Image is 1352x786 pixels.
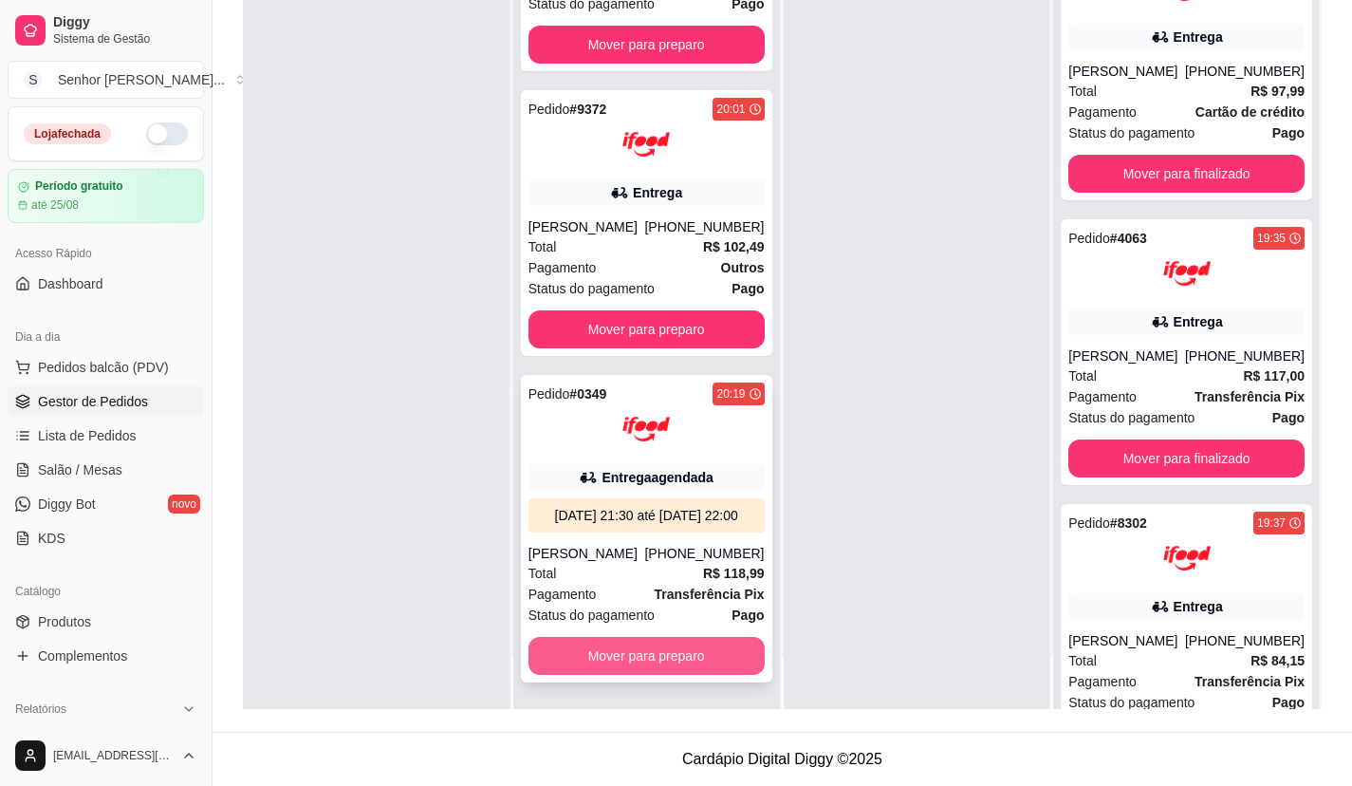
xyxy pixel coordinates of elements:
[1068,407,1195,428] span: Status do pagamento
[1174,28,1223,47] div: Entrega
[15,702,66,717] span: Relatórios
[1257,231,1286,246] div: 19:35
[1257,515,1286,531] div: 19:37
[1250,84,1305,99] strong: R$ 97,99
[1068,515,1110,531] span: Pedido
[1068,155,1305,193] button: Mover para finalizado
[1068,386,1137,407] span: Pagamento
[528,310,765,348] button: Mover para preparo
[655,587,765,602] strong: Transferência Pix
[1174,312,1223,331] div: Entrega
[1068,346,1185,365] div: [PERSON_NAME]
[8,421,204,451] a: Lista de Pedidos
[1272,695,1305,710] strong: Pago
[1068,650,1097,671] span: Total
[602,468,713,487] div: Entrega agendada
[528,386,570,402] span: Pedido
[146,122,188,145] button: Alterar Status
[703,239,765,254] strong: R$ 102,49
[38,612,91,631] span: Produtos
[1110,515,1147,531] strong: # 8302
[8,641,204,671] a: Complementos
[8,238,204,269] div: Acesso Rápido
[622,405,670,453] img: ifood
[1068,81,1097,102] span: Total
[528,257,597,278] span: Pagamento
[644,544,764,563] div: [PHONE_NUMBER]
[644,217,764,236] div: [PHONE_NUMBER]
[528,26,765,64] button: Mover para preparo
[732,608,764,623] strong: Pago
[1185,346,1305,365] div: [PHONE_NUMBER]
[528,217,645,236] div: [PERSON_NAME]
[1068,631,1185,650] div: [PERSON_NAME]
[8,8,204,53] a: DiggySistema de Gestão
[1195,389,1305,404] strong: Transferência Pix
[8,61,204,99] button: Select a team
[1272,125,1305,140] strong: Pago
[38,529,65,548] span: KDS
[38,358,169,377] span: Pedidos balcão (PDV)
[8,576,204,607] div: Catálogo
[716,386,745,402] div: 20:19
[8,352,204,383] button: Pedidos balcão (PDV)
[213,732,1352,786] footer: Cardápio Digital Diggy © 2025
[1068,62,1185,81] div: [PERSON_NAME]
[24,123,111,144] div: Loja fechada
[536,506,757,525] div: [DATE] 21:30 até [DATE] 22:00
[53,14,196,31] span: Diggy
[1272,410,1305,425] strong: Pago
[703,566,765,581] strong: R$ 118,99
[58,70,225,89] div: Senhor [PERSON_NAME] ...
[716,102,745,117] div: 20:01
[38,495,96,514] span: Diggy Bot
[622,121,670,168] img: ifood
[1068,440,1305,477] button: Mover para finalizado
[8,322,204,352] div: Dia a dia
[1068,365,1097,386] span: Total
[1195,104,1305,120] strong: Cartão de crédito
[1068,102,1137,122] span: Pagamento
[8,386,204,417] a: Gestor de Pedidos
[732,281,764,296] strong: Pago
[528,102,570,117] span: Pedido
[528,544,645,563] div: [PERSON_NAME]
[721,260,765,275] strong: Outros
[1185,62,1305,81] div: [PHONE_NUMBER]
[1243,368,1305,384] strong: R$ 117,00
[38,274,103,293] span: Dashboard
[1174,597,1223,616] div: Entrega
[1068,122,1195,143] span: Status do pagamento
[528,278,655,299] span: Status do pagamento
[38,392,148,411] span: Gestor de Pedidos
[1068,692,1195,713] span: Status do pagamento
[528,605,655,626] span: Status do pagamento
[569,386,606,402] strong: # 0349
[528,236,557,257] span: Total
[8,489,204,519] a: Diggy Botnovo
[1068,671,1137,692] span: Pagamento
[528,584,597,605] span: Pagamento
[8,269,204,299] a: Dashboard
[31,197,79,213] article: até 25/08
[528,637,765,675] button: Mover para preparo
[8,724,204,755] a: Relatórios de vendas
[8,607,204,637] a: Produtos
[528,563,557,584] span: Total
[1163,250,1211,297] img: ifood
[35,179,123,194] article: Período gratuito
[8,523,204,553] a: KDS
[1163,534,1211,582] img: ifood
[38,646,127,665] span: Complementos
[8,169,204,223] a: Período gratuitoaté 25/08
[8,455,204,485] a: Salão / Mesas
[38,460,122,479] span: Salão / Mesas
[569,102,606,117] strong: # 9372
[1068,231,1110,246] span: Pedido
[24,70,43,89] span: S
[53,748,174,763] span: [EMAIL_ADDRESS][DOMAIN_NAME]
[633,183,682,202] div: Entrega
[53,31,196,47] span: Sistema de Gestão
[8,733,204,778] button: [EMAIL_ADDRESS][DOMAIN_NAME]
[38,426,137,445] span: Lista de Pedidos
